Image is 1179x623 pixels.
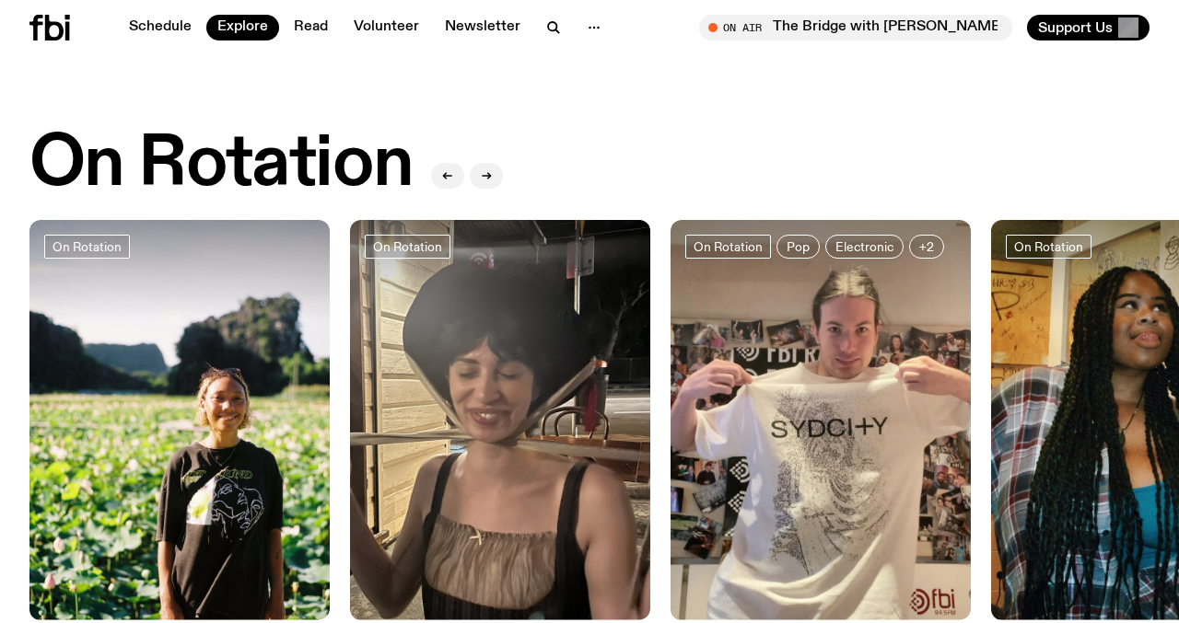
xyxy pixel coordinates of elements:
[283,15,339,40] a: Read
[343,15,430,40] a: Volunteer
[694,239,763,253] span: On Rotation
[1014,239,1083,253] span: On Rotation
[776,235,820,259] a: Pop
[29,220,330,620] img: Bri is smiling and wearing a black t-shirt. She is standing in front of a lush, green field. Ther...
[671,220,971,620] img: Jim in the fbi studio, showing off their white SYDCITY t-shirt.
[365,235,450,259] a: On Rotation
[206,15,279,40] a: Explore
[919,239,934,253] span: +2
[1038,19,1113,36] span: Support Us
[699,15,1012,40] button: On AirThe Bridge with [PERSON_NAME]
[44,235,130,259] a: On Rotation
[835,239,893,253] span: Electronic
[909,235,944,259] button: +2
[29,130,413,200] h2: On Rotation
[825,235,904,259] a: Electronic
[1006,235,1091,259] a: On Rotation
[1027,15,1150,40] button: Support Us
[53,239,122,253] span: On Rotation
[787,239,810,253] span: Pop
[685,235,771,259] a: On Rotation
[373,239,442,253] span: On Rotation
[118,15,203,40] a: Schedule
[434,15,531,40] a: Newsletter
